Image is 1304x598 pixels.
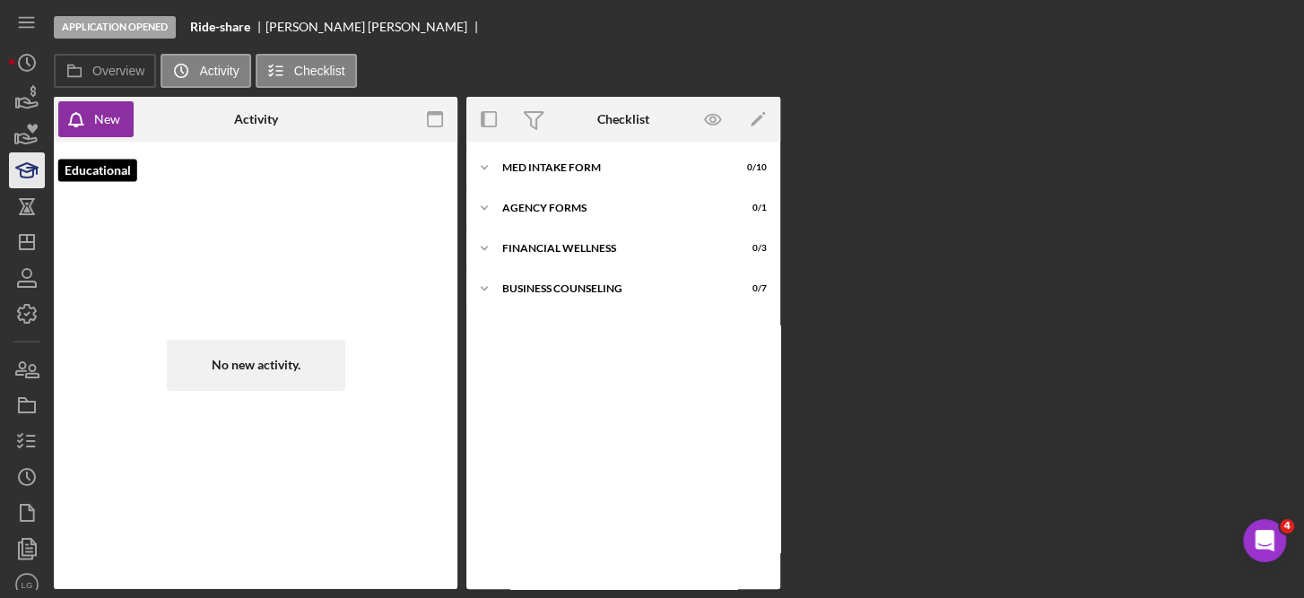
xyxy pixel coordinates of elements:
[54,54,156,88] button: Overview
[502,283,722,294] div: Business Counseling
[735,162,767,173] div: 0 / 10
[190,20,250,34] b: Ride-share
[294,64,345,78] label: Checklist
[22,580,33,590] text: LG
[94,101,120,137] div: New
[1280,519,1294,533] span: 4
[735,243,767,254] div: 0 / 3
[265,20,482,34] div: [PERSON_NAME] [PERSON_NAME]
[161,54,250,88] button: Activity
[502,162,722,173] div: MED Intake Form
[502,203,722,213] div: Agency Forms
[58,101,134,137] button: New
[256,54,357,88] button: Checklist
[502,243,722,254] div: Financial Wellness
[54,16,176,39] div: Application Opened
[735,203,767,213] div: 0 / 1
[735,283,767,294] div: 0 / 7
[597,112,649,126] div: Checklist
[234,112,278,126] div: Activity
[1243,519,1286,562] iframe: Intercom live chat
[92,64,144,78] label: Overview
[199,64,239,78] label: Activity
[167,340,345,390] div: No new activity.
